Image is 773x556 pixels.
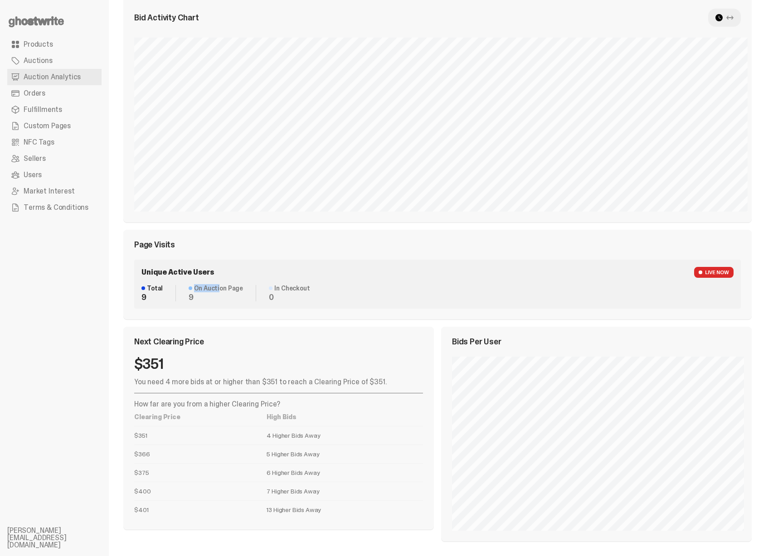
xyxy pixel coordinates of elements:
a: Market Interest [7,183,102,199]
a: NFC Tags [7,134,102,150]
td: $401 [134,500,267,519]
td: 6 Higher Bids Away [267,463,423,482]
dt: On Auction Page [189,285,243,291]
td: 13 Higher Bids Away [267,500,423,519]
a: Users [7,167,102,183]
a: Auctions [7,53,102,69]
th: Clearing Price [134,408,267,426]
dd: 9 [189,293,243,301]
span: Unique Active Users [141,269,214,276]
a: Products [7,36,102,53]
th: High Bids [267,408,423,426]
span: Next Clearing Price [134,338,204,346]
a: Orders [7,85,102,102]
span: Market Interest [24,188,75,195]
td: $366 [134,445,267,463]
td: $400 [134,482,267,500]
span: Products [24,41,53,48]
span: Fulfillments [24,106,62,113]
div: $351 [134,357,423,371]
td: 5 Higher Bids Away [267,445,423,463]
a: Auction Analytics [7,69,102,85]
a: Custom Pages [7,118,102,134]
span: Auctions [24,57,53,64]
a: Fulfillments [7,102,102,118]
span: Page Visits [134,241,175,249]
span: Bid Activity Chart [134,14,199,22]
td: $351 [134,426,267,445]
a: Terms & Conditions [7,199,102,216]
li: [PERSON_NAME][EMAIL_ADDRESS][DOMAIN_NAME] [7,527,116,549]
dt: In Checkout [269,285,310,291]
td: 4 Higher Bids Away [267,426,423,445]
a: Sellers [7,150,102,167]
p: You need 4 more bids at or higher than $351 to reach a Clearing Price of $351. [134,378,423,386]
span: Custom Pages [24,122,71,130]
span: NFC Tags [24,139,54,146]
dt: Total [141,285,163,291]
span: Users [24,171,42,179]
td: $375 [134,463,267,482]
span: Bids Per User [452,338,501,346]
span: LIVE NOW [694,267,734,278]
span: Sellers [24,155,46,162]
span: Terms & Conditions [24,204,88,211]
dd: 0 [269,293,310,301]
span: Auction Analytics [24,73,81,81]
p: How far are you from a higher Clearing Price? [134,401,423,408]
dd: 9 [141,293,163,301]
td: 7 Higher Bids Away [267,482,423,500]
span: Orders [24,90,45,97]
